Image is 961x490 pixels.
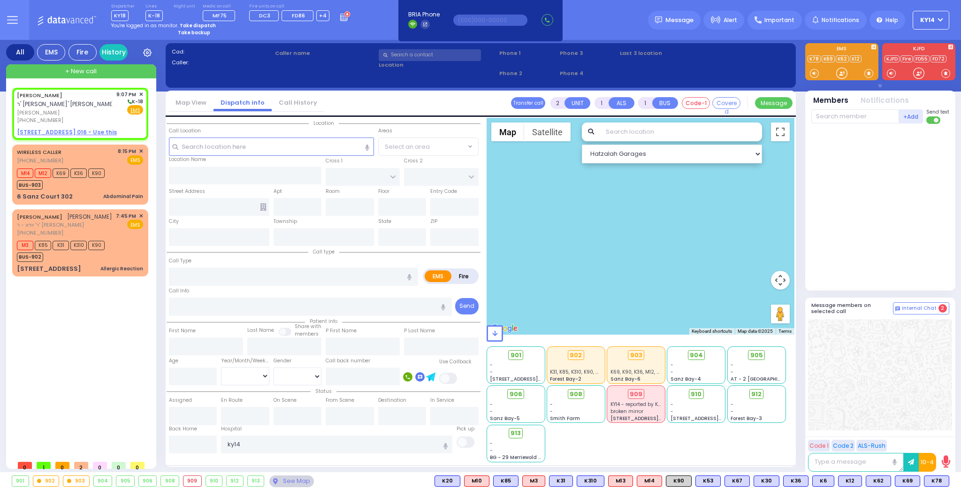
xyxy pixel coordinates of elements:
img: message.svg [655,16,662,23]
label: Street Address [169,188,205,195]
span: Forest Bay-3 [731,415,762,422]
div: M14 [637,475,662,487]
span: Select an area [385,142,430,152]
span: Help [885,16,898,24]
span: - [490,408,493,415]
label: From Scene [326,397,354,404]
span: Location [309,120,339,127]
label: Location [379,61,496,69]
div: BLS [866,475,891,487]
a: K78 [808,55,821,62]
span: - [490,368,493,375]
div: 903 [63,476,89,486]
label: On Scene [274,397,297,404]
span: M14 [17,168,33,178]
div: See map [269,475,313,487]
div: 912 [227,476,243,486]
span: Smith Farm [550,415,580,422]
div: ALS [464,475,489,487]
span: 0 [55,462,69,469]
span: K31, K85, K310, K90, M3 [550,368,603,375]
div: BLS [725,475,750,487]
button: Code 2 [831,440,855,452]
div: 902 [33,476,59,486]
label: First Name [169,327,196,335]
span: BUS-903 [17,180,43,190]
span: [PHONE_NUMBER] [17,229,63,237]
div: K12 [838,475,862,487]
button: ALS-Rush [856,440,887,452]
button: Show satellite imagery [524,122,571,141]
label: Fire [451,270,477,282]
img: comment-alt.png [895,306,900,311]
span: [STREET_ADDRESS][PERSON_NAME] [671,415,759,422]
span: Important [764,16,794,24]
span: 9:07 PM [116,91,136,98]
span: Message [665,15,694,25]
span: [PHONE_NUMBER] [17,157,63,164]
div: K62 [866,475,891,487]
label: Use Callback [439,358,472,366]
span: K-18 [126,98,143,105]
span: FD86 [292,12,305,19]
span: - [671,408,673,415]
div: K20 [435,475,460,487]
span: [PHONE_NUMBER] [17,116,63,124]
button: Notifications [861,95,909,106]
span: K90 [88,168,105,178]
div: K6 [812,475,834,487]
label: Fire units on call [249,4,330,9]
div: Abdominal Pain [103,193,143,200]
label: Pick up [457,425,474,433]
span: - [550,401,553,408]
button: Code-1 [682,97,710,109]
div: BLS [493,475,519,487]
div: 902 [568,350,584,360]
span: 0 [93,462,107,469]
label: Dispatcher [111,4,135,9]
span: 908 [570,390,582,399]
label: Gender [274,357,291,365]
span: 7:45 PM [116,213,136,220]
div: 905 [116,476,134,486]
div: BLS [812,475,834,487]
label: KJFD [882,46,955,53]
span: K31 [53,241,69,250]
span: 905 [750,351,763,360]
button: Transfer call [511,97,545,109]
div: K85 [493,475,519,487]
div: BLS [783,475,808,487]
div: BLS [924,475,949,487]
span: Call type [308,248,339,255]
span: - [731,368,733,375]
span: 906 [510,390,522,399]
label: Cross 2 [404,157,423,165]
img: Logo [37,14,99,26]
button: Show street map [491,122,524,141]
span: - [731,401,733,408]
span: Sanz Bay-5 [490,415,520,422]
span: ✕ [139,147,143,155]
span: Phone 2 [499,69,557,77]
span: - [490,361,493,368]
span: 0 [130,462,145,469]
span: Other building occupants [260,203,267,211]
span: 913 [511,429,521,438]
a: Open this area in Google Maps (opens a new window) [489,322,520,335]
div: K30 [754,475,779,487]
span: - [490,401,493,408]
div: Fire [69,44,97,61]
a: [PERSON_NAME] [17,92,62,99]
a: FD72 [930,55,946,62]
span: BUS-902 [17,253,43,262]
label: Last 3 location [620,49,705,57]
label: Lines [145,4,163,9]
a: Dispatch info [214,98,272,107]
label: Room [326,188,340,195]
a: K12 [850,55,862,62]
label: Caller name [275,49,375,57]
span: Patient info [305,318,342,325]
button: Code 1 [808,440,830,452]
div: K31 [549,475,573,487]
u: [STREET_ADDRESS] 016 - Use this [17,128,117,136]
